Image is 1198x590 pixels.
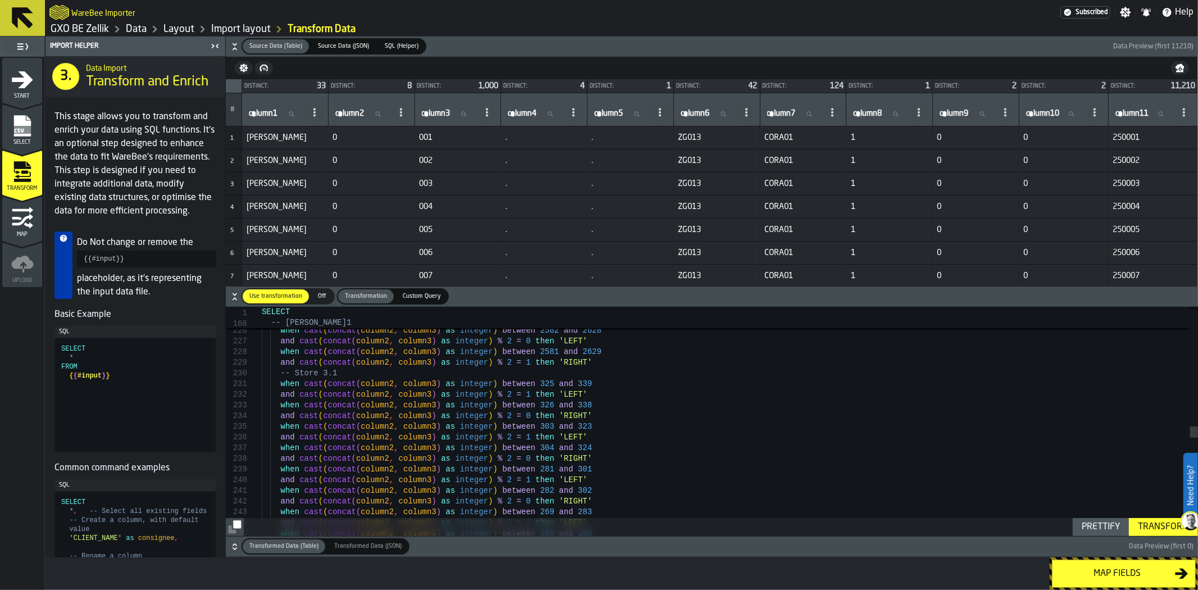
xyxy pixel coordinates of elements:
[59,328,212,335] div: SQL
[86,73,208,91] span: Transform and Enrich
[356,347,361,356] span: (
[398,292,445,301] span: Custom Query
[243,289,309,303] div: thumb
[582,347,602,356] span: 2629
[592,156,669,165] span: .
[508,109,536,118] span: label
[674,79,760,93] div: StatList-item-Distinct:
[592,107,649,121] input: label
[313,42,373,51] span: Source Data (JSON)
[331,83,403,89] div: Distinct:
[937,271,1015,280] span: 0
[415,79,501,93] div: StatList-item-Distinct:
[332,179,410,188] span: 0
[361,326,394,335] span: column2
[207,39,223,53] label: button-toggle-Close me
[937,248,1015,257] span: 0
[271,318,352,327] span: -- [PERSON_NAME]1
[332,271,410,280] span: 0
[446,347,455,356] span: as
[281,326,300,335] span: when
[505,225,583,234] span: .
[505,202,583,211] span: .
[226,537,1198,557] button: button-
[767,109,796,118] span: label
[226,287,1198,307] button: button-
[1060,6,1110,19] div: Menu Subscription
[2,150,42,195] li: menu Transform
[436,326,441,335] span: )
[399,337,432,346] span: column3
[242,288,310,305] label: button-switch-multi-Use transformation
[1060,6,1110,19] a: link-to-/wh/i/5fa160b1-7992-442a-9057-4226e3d2ae6d/settings/billing
[226,347,247,357] div: 228
[678,248,755,257] span: ZG013
[455,337,489,346] span: integer
[299,337,318,346] span: cast
[247,156,324,165] span: [PERSON_NAME]
[846,79,932,93] div: StatList-item-Distinct:
[1076,8,1108,16] span: Subscribed
[1023,225,1104,234] span: 0
[851,133,928,142] span: 1
[488,337,493,346] span: )
[1023,156,1104,165] span: 0
[1171,82,1195,90] span: 11,210
[764,202,842,211] span: CORA01
[1133,520,1194,534] div: Transform
[247,133,324,142] span: [PERSON_NAME]
[403,347,436,356] span: column3
[1023,202,1104,211] span: 0
[1115,109,1149,118] span: label
[1024,107,1083,121] input: label
[937,179,1015,188] span: 0
[764,225,842,234] span: CORA01
[310,38,377,55] label: button-switch-multi-Source Data (JSON)
[580,82,585,90] span: 4
[328,347,356,356] span: concat
[1185,454,1197,517] label: Need Help?
[2,242,42,287] li: menu Upload
[535,337,554,346] span: then
[249,109,277,118] span: label
[1113,107,1173,121] input: label
[851,225,928,234] span: 1
[318,358,323,367] span: (
[323,358,351,367] span: concat
[851,156,928,165] span: 1
[455,358,489,367] span: integer
[288,23,356,35] a: link-to-/wh/i/5fa160b1-7992-442a-9057-4226e3d2ae6d/import/layout/7fc17dd8-d410-4c54-8da9-8c4fc1bf...
[335,109,364,118] span: label
[245,42,307,51] span: Source Data (Table)
[937,107,994,121] input: label
[681,109,709,118] span: label
[1023,133,1104,142] span: 0
[1157,6,1198,19] label: button-toggle-Help
[389,358,394,367] span: ,
[592,133,669,142] span: .
[501,79,587,93] div: StatList-item-Distinct:
[1171,61,1189,75] button: button-
[526,358,531,367] span: 1
[419,202,496,211] span: 004
[245,292,307,301] span: Use transformation
[230,106,235,114] span: #
[356,358,389,367] span: column2
[310,288,335,305] label: button-switch-multi-Off
[326,538,409,555] label: button-switch-multi-Transformed Data (JSON)
[1113,202,1193,211] span: 250004
[54,308,216,321] h5: Basic Example
[2,139,42,146] span: Select
[247,248,324,257] span: [PERSON_NAME]
[226,336,247,347] div: 227
[52,63,79,90] div: 3.
[226,357,247,368] div: 229
[77,272,216,299] p: placeholder, as it's representing the input data file.
[304,326,324,335] span: cast
[332,156,410,165] span: 0
[230,181,234,188] span: 3
[503,347,536,356] span: between
[1113,133,1193,142] span: 250001
[2,278,42,284] span: Upload
[226,319,247,329] span: 168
